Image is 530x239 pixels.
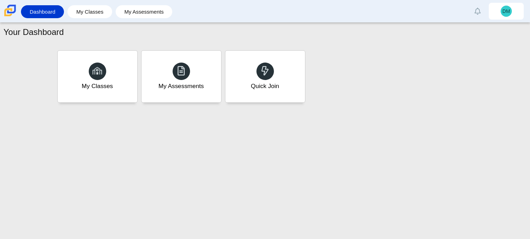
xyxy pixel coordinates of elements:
a: My Classes [71,5,109,18]
a: Alerts [470,3,485,19]
a: Quick Join [225,50,305,103]
div: My Classes [82,82,113,90]
span: DM [502,9,510,14]
div: My Assessments [159,82,204,90]
a: Dashboard [24,5,60,18]
div: Quick Join [251,82,279,90]
h1: Your Dashboard [3,26,64,38]
a: My Assessments [119,5,169,18]
img: Carmen School of Science & Technology [3,3,17,18]
a: DM [489,3,524,20]
a: My Assessments [141,50,222,103]
a: My Classes [57,50,138,103]
a: Carmen School of Science & Technology [3,13,17,19]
